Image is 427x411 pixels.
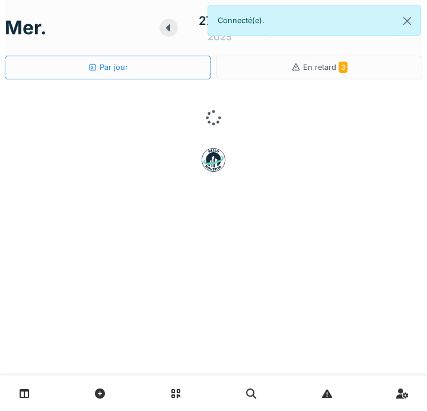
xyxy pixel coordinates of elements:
[199,12,241,30] div: 27 août
[202,148,225,172] img: badge-BVDL4wpA.svg
[208,5,421,36] div: Connecté(e).
[303,63,348,72] span: En retard
[339,62,348,73] span: 3
[208,30,232,44] div: 2025
[394,5,420,37] button: Close
[88,62,128,73] div: Par jour
[5,17,47,39] h1: mer.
